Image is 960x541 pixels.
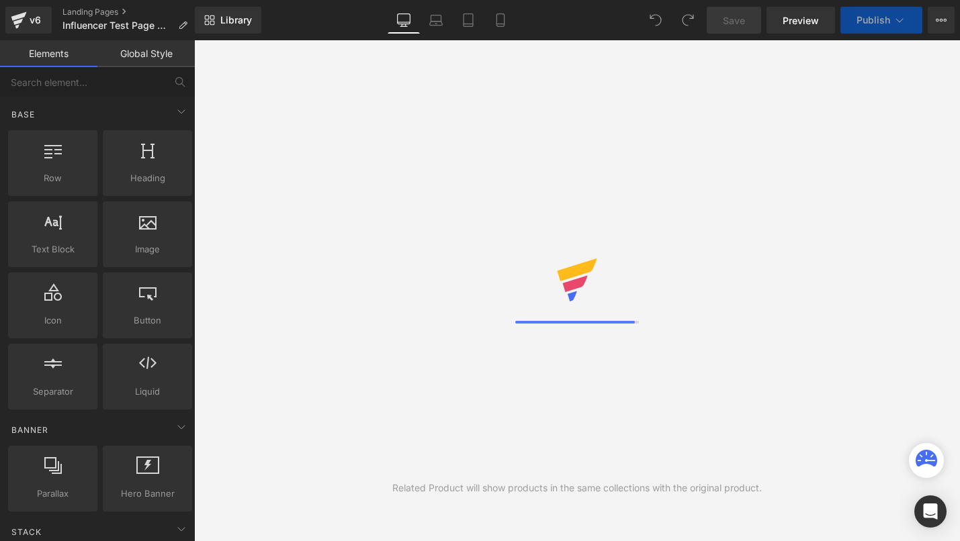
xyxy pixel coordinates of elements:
[420,7,452,34] a: Laptop
[220,14,252,26] span: Library
[27,11,44,29] div: v6
[767,7,835,34] a: Preview
[5,7,52,34] a: v6
[10,424,50,436] span: Banner
[12,487,93,501] span: Parallax
[62,20,173,31] span: Influencer Test Page New
[10,526,43,538] span: Stack
[97,40,195,67] a: Global Style
[12,313,93,328] span: Icon
[12,242,93,256] span: Text Block
[12,385,93,399] span: Separator
[642,7,669,34] button: Undo
[62,7,198,17] a: Landing Pages
[723,13,745,28] span: Save
[107,313,188,328] span: Button
[840,7,922,34] button: Publish
[107,487,188,501] span: Hero Banner
[783,13,819,28] span: Preview
[914,495,947,528] div: Open Intercom Messenger
[392,481,762,495] div: Related Product will show products in the same collections with the original product.
[452,7,484,34] a: Tablet
[107,242,188,256] span: Image
[195,7,261,34] a: New Library
[107,171,188,185] span: Heading
[484,7,517,34] a: Mobile
[928,7,955,34] button: More
[107,385,188,399] span: Liquid
[857,15,890,26] span: Publish
[10,108,36,121] span: Base
[12,171,93,185] span: Row
[388,7,420,34] a: Desktop
[674,7,701,34] button: Redo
